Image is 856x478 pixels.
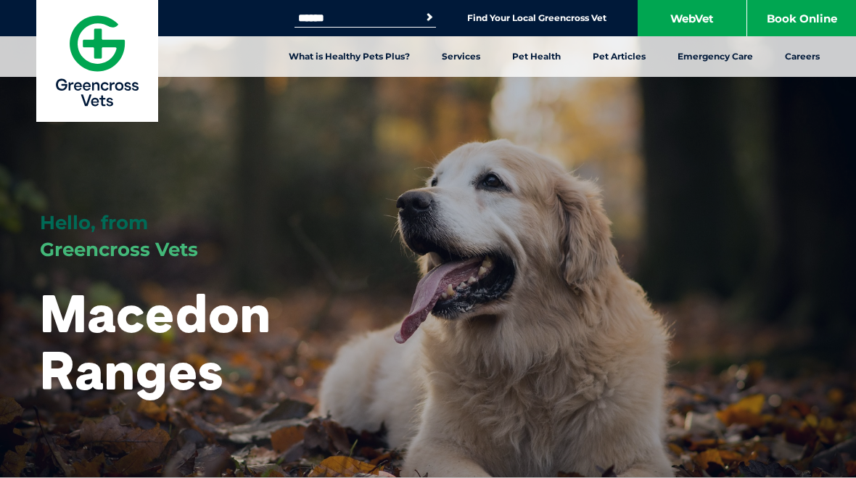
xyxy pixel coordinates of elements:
[577,36,662,77] a: Pet Articles
[273,36,426,77] a: What is Healthy Pets Plus?
[496,36,577,77] a: Pet Health
[40,238,198,261] span: Greencross Vets
[40,284,323,399] h1: Macedon Ranges
[422,10,437,25] button: Search
[769,36,836,77] a: Careers
[662,36,769,77] a: Emergency Care
[426,36,496,77] a: Services
[467,12,606,24] a: Find Your Local Greencross Vet
[40,211,148,234] span: Hello, from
